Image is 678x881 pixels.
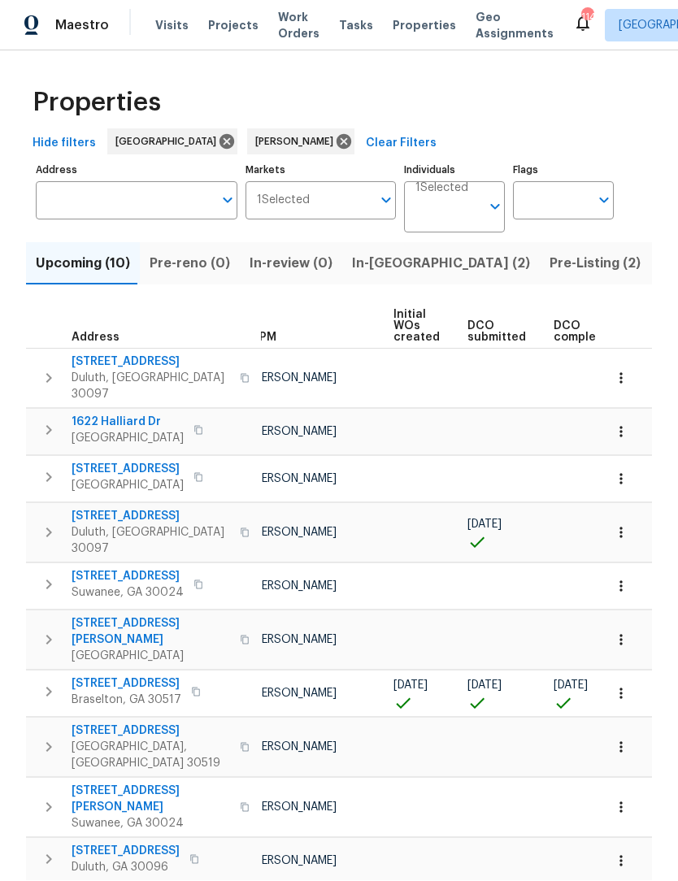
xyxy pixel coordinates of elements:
[72,783,230,816] span: [STREET_ADDRESS][PERSON_NAME]
[72,860,180,876] span: Duluth, GA 30096
[513,166,614,176] label: Flags
[72,509,230,525] span: [STREET_ADDRESS]
[72,692,181,709] span: Braselton, GA 30517
[251,373,337,384] span: [PERSON_NAME]
[415,182,468,196] span: 1 Selected
[246,166,397,176] label: Markets
[352,253,530,276] span: In-[GEOGRAPHIC_DATA] (2)
[155,18,189,34] span: Visits
[72,676,181,692] span: [STREET_ADDRESS]
[550,253,641,276] span: Pre-Listing (2)
[72,354,230,371] span: [STREET_ADDRESS]
[393,680,428,692] span: [DATE]
[216,189,239,212] button: Open
[255,134,340,150] span: [PERSON_NAME]
[72,816,230,832] span: Suwanee, GA 30024
[359,129,443,159] button: Clear Filters
[251,581,337,592] span: [PERSON_NAME]
[72,616,230,649] span: [STREET_ADDRESS][PERSON_NAME]
[339,20,373,32] span: Tasks
[36,253,130,276] span: Upcoming (10)
[115,134,223,150] span: [GEOGRAPHIC_DATA]
[72,723,230,740] span: [STREET_ADDRESS]
[581,10,593,26] div: 114
[278,10,319,42] span: Work Orders
[467,519,502,531] span: [DATE]
[36,166,237,176] label: Address
[72,371,230,403] span: Duluth, [GEOGRAPHIC_DATA] 30097
[554,321,608,344] span: DCO complete
[251,742,337,753] span: [PERSON_NAME]
[72,462,184,478] span: [STREET_ADDRESS]
[251,688,337,700] span: [PERSON_NAME]
[251,635,337,646] span: [PERSON_NAME]
[257,194,310,208] span: 1 Selected
[26,129,102,159] button: Hide filters
[251,527,337,539] span: [PERSON_NAME]
[72,569,184,585] span: [STREET_ADDRESS]
[251,474,337,485] span: [PERSON_NAME]
[593,189,615,212] button: Open
[72,414,184,431] span: 1622 Halliard Dr
[33,95,161,111] span: Properties
[150,253,230,276] span: Pre-reno (0)
[72,740,230,772] span: [GEOGRAPHIC_DATA], [GEOGRAPHIC_DATA] 30519
[251,427,337,438] span: [PERSON_NAME]
[72,478,184,494] span: [GEOGRAPHIC_DATA]
[554,680,588,692] span: [DATE]
[72,844,180,860] span: [STREET_ADDRESS]
[251,332,276,344] span: HPM
[375,189,398,212] button: Open
[72,649,230,665] span: [GEOGRAPHIC_DATA]
[251,856,337,867] span: [PERSON_NAME]
[484,196,506,219] button: Open
[467,680,502,692] span: [DATE]
[208,18,259,34] span: Projects
[72,525,230,558] span: Duluth, [GEOGRAPHIC_DATA] 30097
[476,10,554,42] span: Geo Assignments
[107,129,237,155] div: [GEOGRAPHIC_DATA]
[467,321,526,344] span: DCO submitted
[404,166,505,176] label: Individuals
[251,802,337,814] span: [PERSON_NAME]
[72,585,184,601] span: Suwanee, GA 30024
[72,332,120,344] span: Address
[72,431,184,447] span: [GEOGRAPHIC_DATA]
[55,18,109,34] span: Maestro
[33,134,96,154] span: Hide filters
[393,310,440,344] span: Initial WOs created
[366,134,437,154] span: Clear Filters
[247,129,354,155] div: [PERSON_NAME]
[250,253,332,276] span: In-review (0)
[393,18,456,34] span: Properties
